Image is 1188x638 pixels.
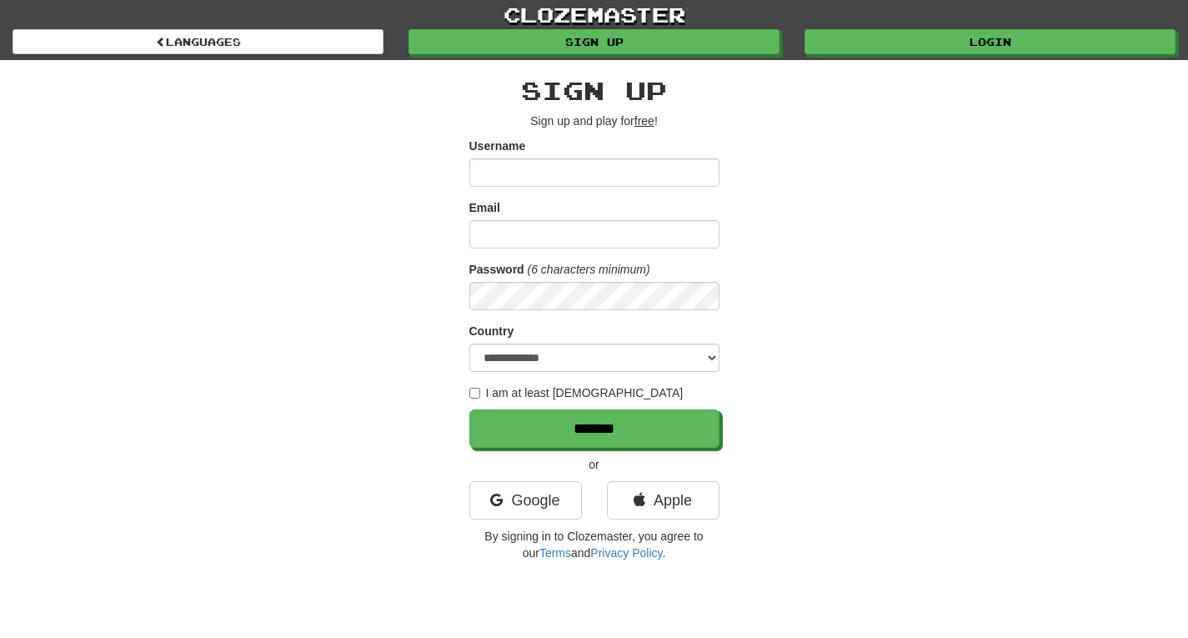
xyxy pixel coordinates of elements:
[469,388,480,399] input: I am at least [DEMOGRAPHIC_DATA]
[805,29,1175,54] a: Login
[469,323,514,339] label: Country
[409,29,779,54] a: Sign up
[469,261,524,278] label: Password
[13,29,383,54] a: Languages
[469,481,582,520] a: Google
[469,113,719,129] p: Sign up and play for !
[590,546,662,560] a: Privacy Policy
[528,263,650,276] em: (6 characters minimum)
[469,138,526,154] label: Username
[634,114,654,128] u: free
[469,528,719,561] p: By signing in to Clozemaster, you agree to our and .
[539,546,571,560] a: Terms
[469,199,500,216] label: Email
[469,456,719,473] p: or
[469,77,719,104] h2: Sign up
[469,384,684,401] label: I am at least [DEMOGRAPHIC_DATA]
[607,481,719,520] a: Apple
